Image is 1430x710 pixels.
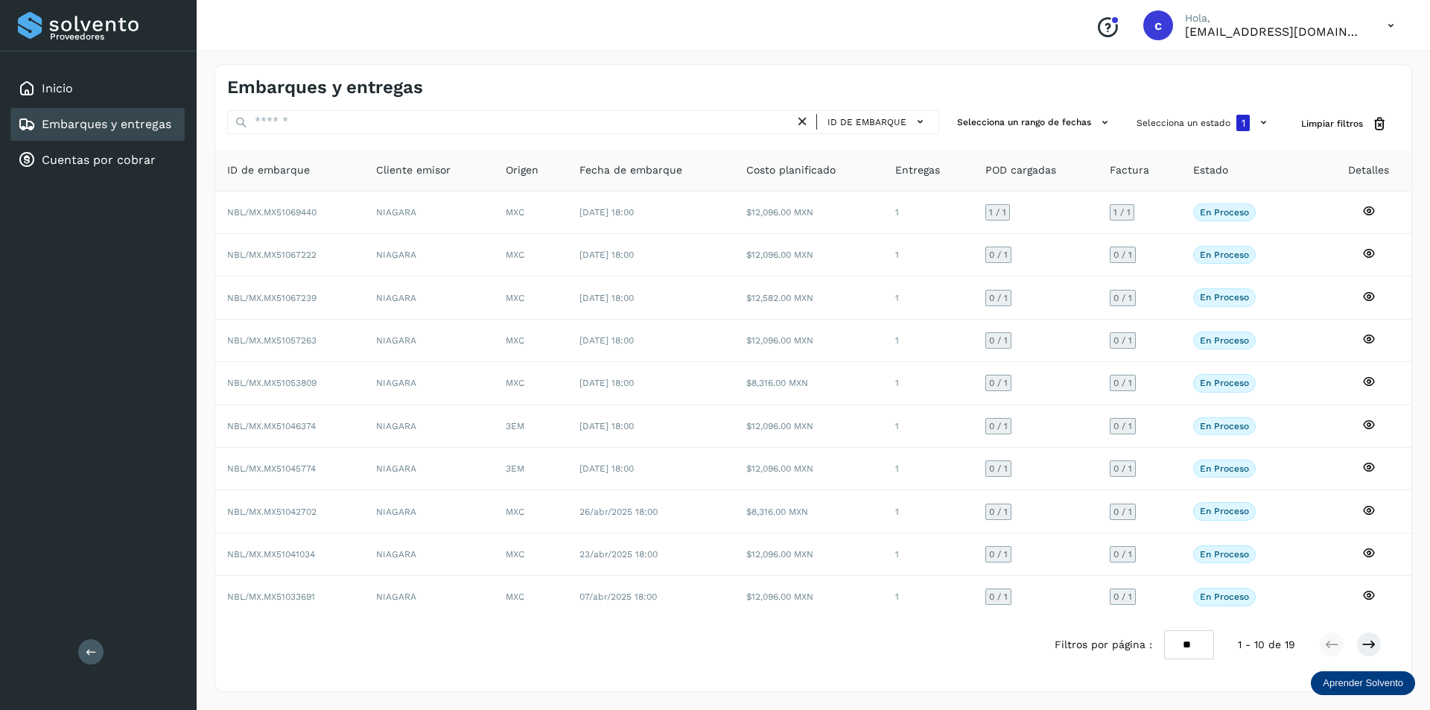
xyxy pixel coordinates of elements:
span: 0 / 1 [1113,507,1132,516]
span: 23/abr/2025 18:00 [579,549,658,560]
span: [DATE] 18:00 [579,335,634,346]
button: Limpiar filtros [1289,110,1399,138]
button: Selecciona un estado1 [1131,110,1277,136]
p: En proceso [1200,292,1249,302]
td: 3EM [494,405,568,448]
td: $12,096.00 MXN [734,234,883,276]
span: 1 / 1 [989,208,1006,217]
td: NIAGARA [364,191,494,234]
p: En proceso [1200,378,1249,388]
span: NBL/MX.MX51057263 [227,335,317,346]
p: Aprender Solvento [1323,677,1403,689]
span: 0 / 1 [1113,422,1132,431]
span: NBL/MX.MX51041034 [227,549,315,560]
span: 0 / 1 [1113,592,1132,601]
td: MXC [494,234,568,276]
span: 0 / 1 [989,422,1008,431]
div: Inicio [10,72,185,105]
span: Fecha de embarque [579,162,682,178]
p: En proceso [1200,335,1249,346]
td: NIAGARA [364,234,494,276]
span: Limpiar filtros [1301,117,1363,130]
td: $12,096.00 MXN [734,576,883,618]
span: 0 / 1 [989,250,1008,259]
span: [DATE] 18:00 [579,293,634,303]
td: NIAGARA [364,490,494,533]
td: 1 [883,191,973,234]
p: En proceso [1200,463,1249,474]
span: ID de embarque [827,115,906,129]
span: 0 / 1 [1113,464,1132,473]
td: $12,582.00 MXN [734,276,883,319]
td: $8,316.00 MXN [734,490,883,533]
td: MXC [494,576,568,618]
span: [DATE] 18:00 [579,378,634,388]
span: NBL/MX.MX51067239 [227,293,317,303]
span: POD cargadas [985,162,1056,178]
td: MXC [494,362,568,405]
span: 07/abr/2025 18:00 [579,592,657,602]
td: NIAGARA [364,448,494,490]
span: 0 / 1 [989,336,1008,345]
span: 1 - 10 de 19 [1238,637,1295,653]
td: 1 [883,276,973,319]
td: $12,096.00 MXN [734,533,883,576]
span: [DATE] 18:00 [579,421,634,431]
span: Entregas [895,162,940,178]
td: MXC [494,191,568,234]
div: Aprender Solvento [1311,671,1415,695]
td: NIAGARA [364,320,494,362]
td: 1 [883,490,973,533]
span: 0 / 1 [1113,550,1132,559]
h4: Embarques y entregas [227,77,423,98]
td: 1 [883,234,973,276]
td: $8,316.00 MXN [734,362,883,405]
span: 0 / 1 [1113,378,1132,387]
span: 0 / 1 [989,464,1008,473]
span: 1 [1242,118,1245,128]
td: MXC [494,276,568,319]
span: NBL/MX.MX51046374 [227,421,316,431]
td: 1 [883,320,973,362]
td: NIAGARA [364,576,494,618]
span: Costo planificado [746,162,836,178]
td: 3EM [494,448,568,490]
td: NIAGARA [364,362,494,405]
p: En proceso [1200,506,1249,516]
span: Detalles [1348,162,1389,178]
span: 0 / 1 [989,507,1008,516]
span: Cliente emisor [376,162,451,178]
div: Embarques y entregas [10,108,185,141]
p: En proceso [1200,421,1249,431]
td: MXC [494,320,568,362]
span: 0 / 1 [989,294,1008,302]
span: NBL/MX.MX51045774 [227,463,316,474]
td: NIAGARA [364,405,494,448]
td: MXC [494,490,568,533]
span: NBL/MX.MX51069440 [227,207,317,218]
td: NIAGARA [364,276,494,319]
p: En proceso [1200,592,1249,602]
p: En proceso [1200,549,1249,560]
button: ID de embarque [823,111,932,133]
td: 1 [883,533,973,576]
span: 0 / 1 [1113,294,1132,302]
td: 1 [883,576,973,618]
td: MXC [494,533,568,576]
span: 1 / 1 [1113,208,1131,217]
a: Cuentas por cobrar [42,153,156,167]
td: $12,096.00 MXN [734,448,883,490]
span: NBL/MX.MX51053809 [227,378,317,388]
td: 1 [883,448,973,490]
td: NIAGARA [364,533,494,576]
td: $12,096.00 MXN [734,405,883,448]
a: Embarques y entregas [42,117,171,131]
td: $12,096.00 MXN [734,320,883,362]
span: ID de embarque [227,162,310,178]
td: 1 [883,362,973,405]
span: [DATE] 18:00 [579,207,634,218]
span: NBL/MX.MX51033691 [227,592,315,602]
p: carlosvazqueztgc@gmail.com [1185,25,1364,39]
span: 0 / 1 [989,592,1008,601]
span: 0 / 1 [1113,250,1132,259]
